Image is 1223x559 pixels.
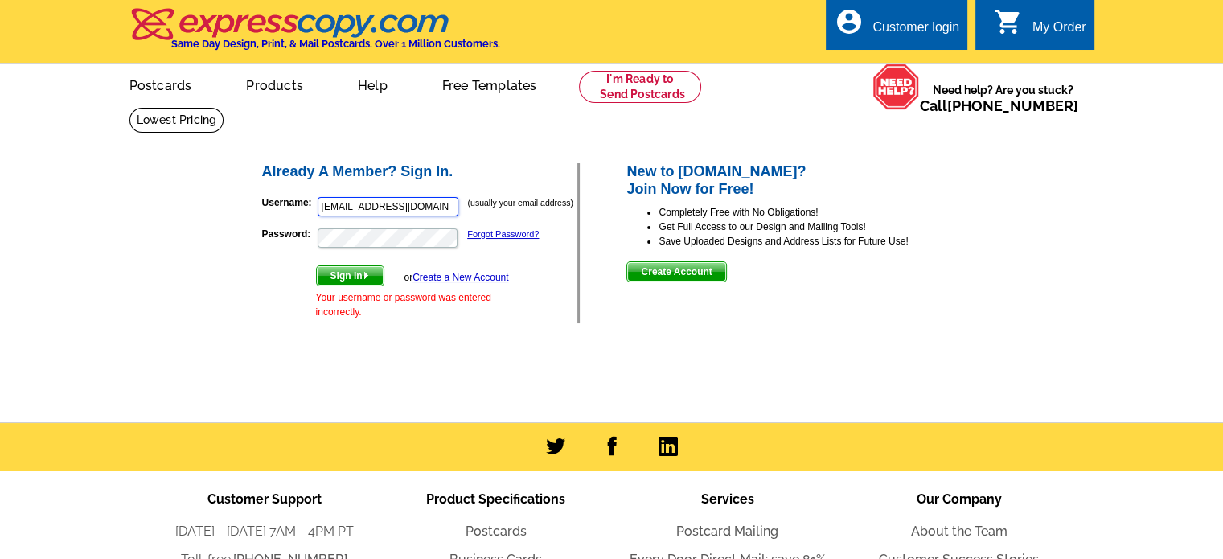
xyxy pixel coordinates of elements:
[872,20,959,43] div: Customer login
[626,163,963,198] h2: New to [DOMAIN_NAME]? Join Now for Free!
[262,195,316,210] label: Username:
[262,163,578,181] h2: Already A Member? Sign In.
[920,97,1078,114] span: Call
[466,524,527,539] a: Postcards
[834,18,959,38] a: account_circle Customer login
[834,7,863,36] i: account_circle
[317,266,384,286] span: Sign In
[262,227,316,241] label: Password:
[468,198,573,208] small: (usually your email address)
[171,38,500,50] h4: Same Day Design, Print, & Mail Postcards. Over 1 Million Customers.
[316,265,384,286] button: Sign In
[659,220,963,234] li: Get Full Access to our Design and Mailing Tools!
[149,522,380,541] li: [DATE] - [DATE] 7AM - 4PM PT
[104,65,218,103] a: Postcards
[129,19,500,50] a: Same Day Design, Print, & Mail Postcards. Over 1 Million Customers.
[220,65,329,103] a: Products
[676,524,778,539] a: Postcard Mailing
[332,65,413,103] a: Help
[659,234,963,249] li: Save Uploaded Designs and Address Lists for Future Use!
[404,270,508,285] div: or
[701,491,754,507] span: Services
[626,261,726,282] button: Create Account
[872,64,920,110] img: help
[417,65,563,103] a: Free Templates
[994,18,1086,38] a: shopping_cart My Order
[207,491,322,507] span: Customer Support
[659,205,963,220] li: Completely Free with No Obligations!
[994,7,1023,36] i: shopping_cart
[316,290,509,319] div: Your username or password was entered incorrectly.
[412,272,508,283] a: Create a New Account
[467,229,539,239] a: Forgot Password?
[1032,20,1086,43] div: My Order
[426,491,565,507] span: Product Specifications
[947,97,1078,114] a: [PHONE_NUMBER]
[363,272,370,279] img: button-next-arrow-white.png
[901,185,1223,559] iframe: LiveChat chat widget
[627,262,725,282] span: Create Account
[920,82,1086,114] span: Need help? Are you stuck?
